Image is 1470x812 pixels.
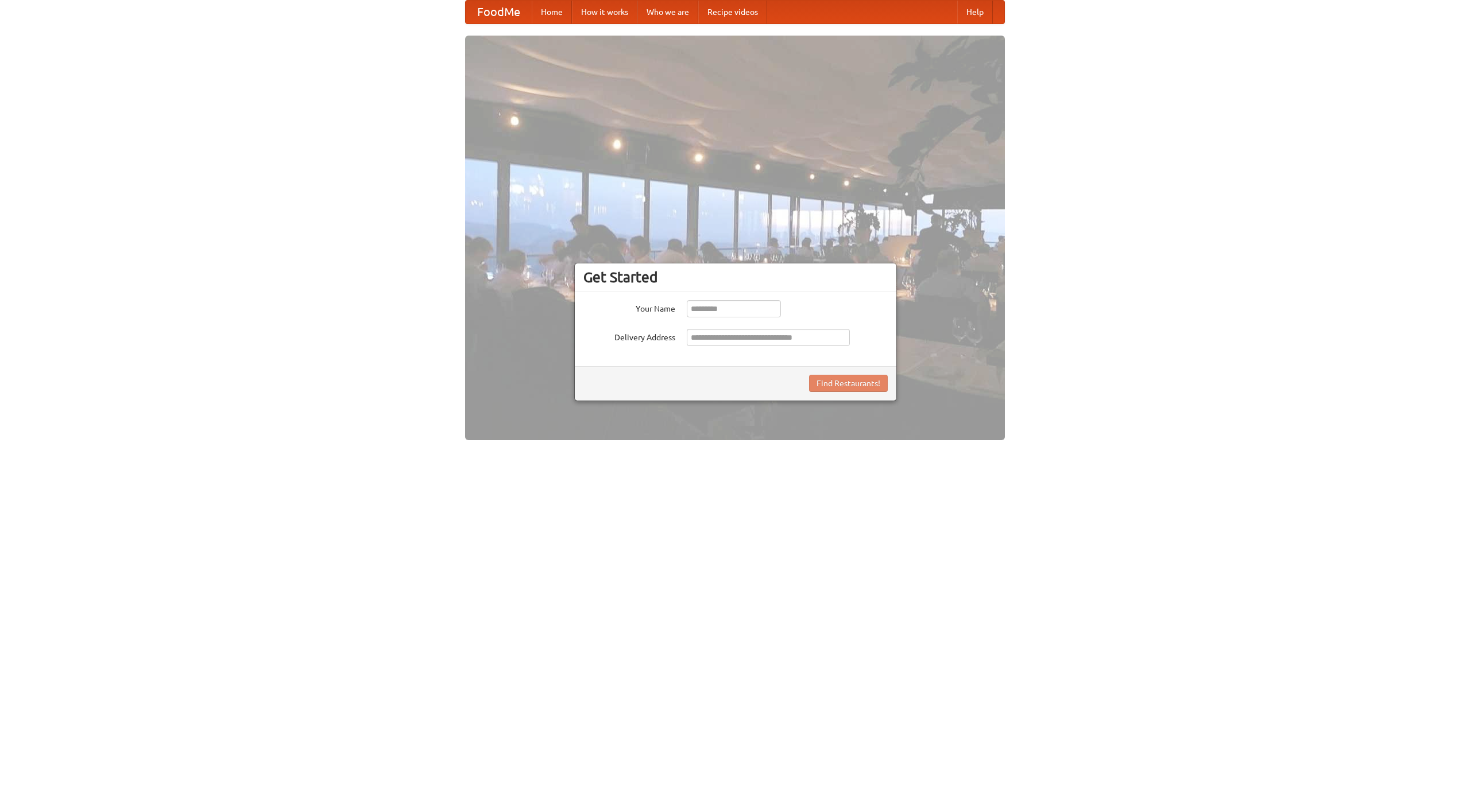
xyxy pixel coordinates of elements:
a: Home [532,1,572,24]
button: Find Restaurants! [809,375,888,392]
h3: Get Started [583,269,888,286]
label: Delivery Address [583,329,675,343]
a: Help [957,1,993,24]
a: Who we are [637,1,698,24]
label: Your Name [583,300,675,314]
a: How it works [572,1,637,24]
a: Recipe videos [698,1,767,24]
a: FoodMe [466,1,532,24]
